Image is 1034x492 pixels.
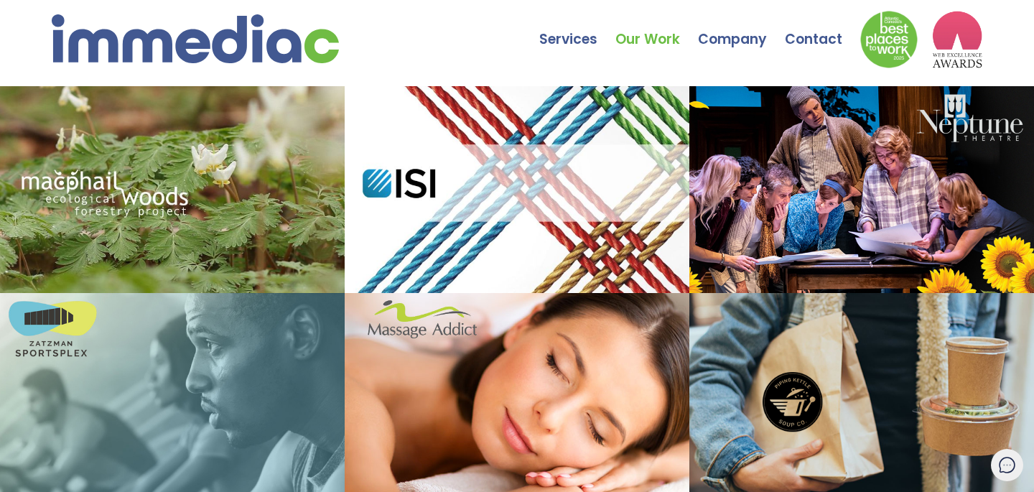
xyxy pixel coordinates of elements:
[932,11,982,68] img: logo2_wea_nobg.webp
[785,4,860,54] a: Contact
[52,14,339,63] img: immediac
[698,4,785,54] a: Company
[539,4,615,54] a: Services
[615,4,698,54] a: Our Work
[860,11,918,68] img: Down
